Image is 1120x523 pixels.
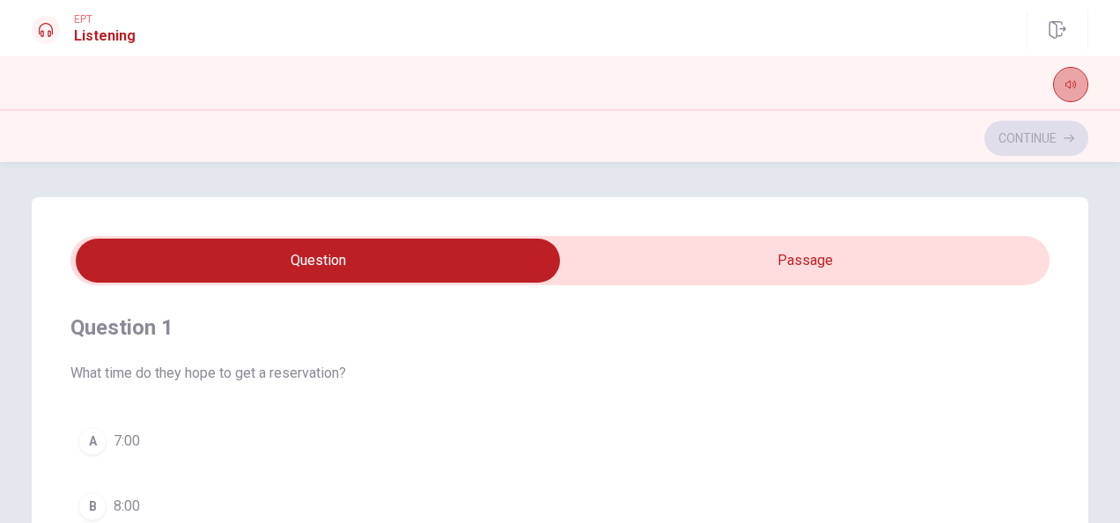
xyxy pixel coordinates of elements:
span: 7:00 [114,431,140,452]
span: 8:00 [114,496,140,517]
h4: Question 1 [70,313,1050,342]
div: B [78,492,107,520]
span: What time do they hope to get a reservation? [70,363,1050,384]
div: A [78,427,107,455]
h1: Listening [74,26,136,47]
button: A7:00 [70,419,1050,463]
span: EPT [74,13,136,26]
